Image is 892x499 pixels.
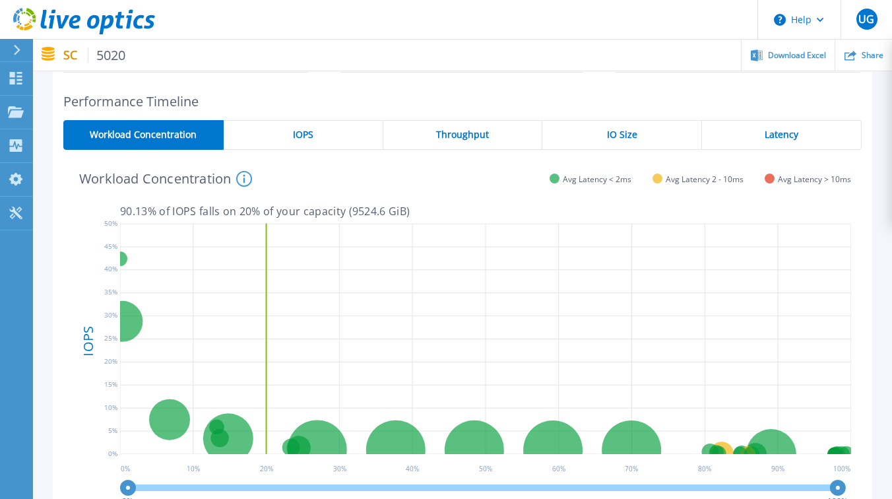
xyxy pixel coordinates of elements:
text: 60 % [552,464,565,473]
span: Download Excel [768,51,826,59]
span: Throughput [436,129,489,140]
span: Workload Concentration [90,129,197,140]
h4: Workload Concentration [79,171,252,187]
text: 90 % [771,464,784,473]
span: UG [858,14,874,24]
p: 90.13 % of IOPS falls on 20 % of your capacity ( 9524.6 GiB ) [120,205,851,217]
span: IO Size [607,129,637,140]
text: 100 % [833,464,850,473]
span: 24.21 [836,46,860,72]
h4: IOPS [82,292,95,391]
text: 70 % [625,464,638,473]
text: 40 % [406,464,419,473]
span: Write IOPS [63,46,110,72]
text: 0 % [121,464,130,473]
text: 50% [104,218,117,228]
text: 5% [108,426,117,435]
span: Share [862,51,883,59]
span: 6.05 [565,46,584,72]
text: 20 % [260,464,273,473]
text: 45% [104,242,117,251]
text: 30 % [333,464,346,473]
h2: Performance Timeline [63,94,862,109]
span: Write MB/s [340,46,389,72]
span: 256 (1.86%) [257,46,307,72]
text: 40% [104,265,117,274]
span: IOPS [293,129,313,140]
span: Latency [765,129,798,140]
span: Avg Latency < 2ms [563,174,631,184]
text: 35% [104,288,117,297]
text: 10 % [187,464,200,473]
text: 0% [108,449,117,458]
text: 10% [104,403,117,412]
span: Avg Latency > 10ms [778,174,851,184]
span: Write IO Size KiB [616,46,689,72]
p: SC [63,48,126,63]
span: 5020 [88,48,126,63]
text: 80 % [698,464,711,473]
text: 50 % [479,464,492,473]
span: Avg Latency 2 - 10ms [666,174,744,184]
